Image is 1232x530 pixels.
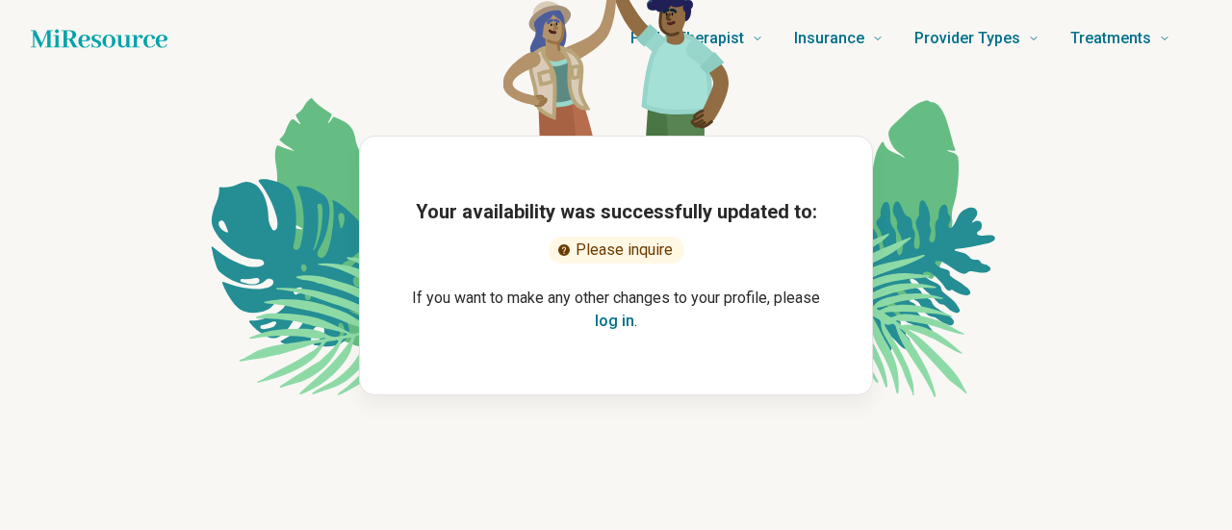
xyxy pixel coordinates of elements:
[391,287,841,333] p: If you want to make any other changes to your profile, please .
[549,237,684,264] div: Please inquire
[914,25,1020,52] span: Provider Types
[416,198,817,225] h1: Your availability was successfully updated to:
[595,310,634,333] button: log in
[794,25,864,52] span: Insurance
[1070,25,1151,52] span: Treatments
[31,19,167,58] a: Home page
